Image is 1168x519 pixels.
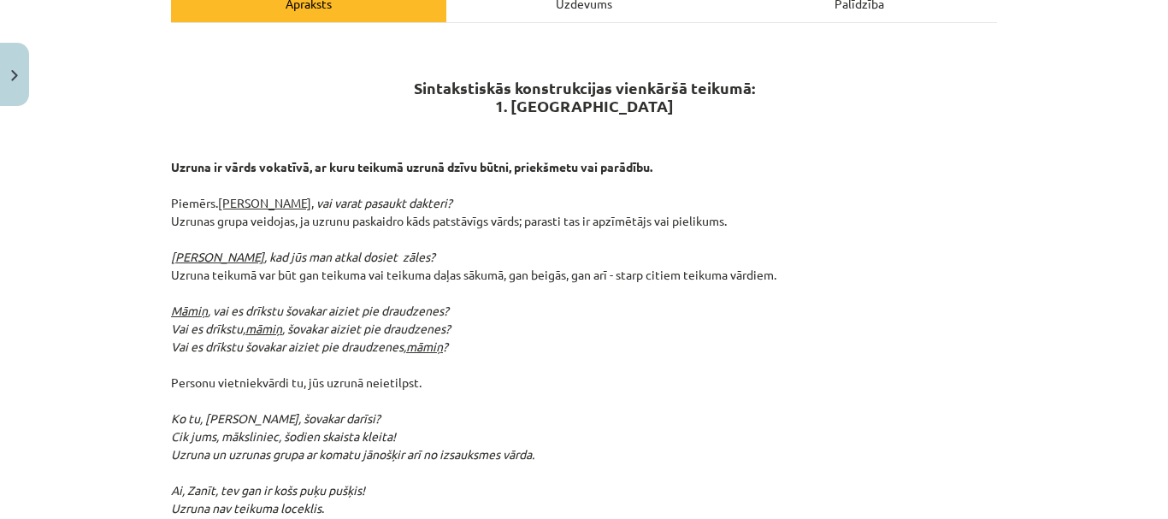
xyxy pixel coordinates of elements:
[245,321,282,336] u: māmiņ
[171,249,264,264] u: [PERSON_NAME]
[171,303,208,318] u: Māmiņ
[218,195,314,210] u: [PERSON_NAME],
[171,249,435,264] em: , kad jūs man atkal dosiet zāles?
[11,70,18,81] img: icon-close-lesson-0947bae3869378f0d4975bcd49f059093ad1ed9edebbc8119c70593378902aed.svg
[171,159,652,174] strong: Uzruna ir vārds vokatīvā, ar kuru teikumā uzrunā dzīvu būtni, priekšmetu vai parādību.
[171,410,534,462] em: Ko tu, [PERSON_NAME], šovakar darīsi? Cik jums, māksliniec, šodien skaista kleita! Uzruna un uzru...
[171,303,451,354] em: , vai es drīkstu šovakar aiziet pie draudzenes? Vai es drīkstu, , šovakar aiziet pie draudzenes? ...
[171,482,365,516] em: Ai, Zanīt, tev gan ir košs puķu pušķis! Uzruna nav teikuma loceklis
[316,195,452,210] em: vai varat pasaukt dakteri?
[406,339,443,354] u: māmiņ
[414,78,755,116] strong: Sintakstiskās konstrukcijas vienkāršā teikumā: 1. [GEOGRAPHIC_DATA]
